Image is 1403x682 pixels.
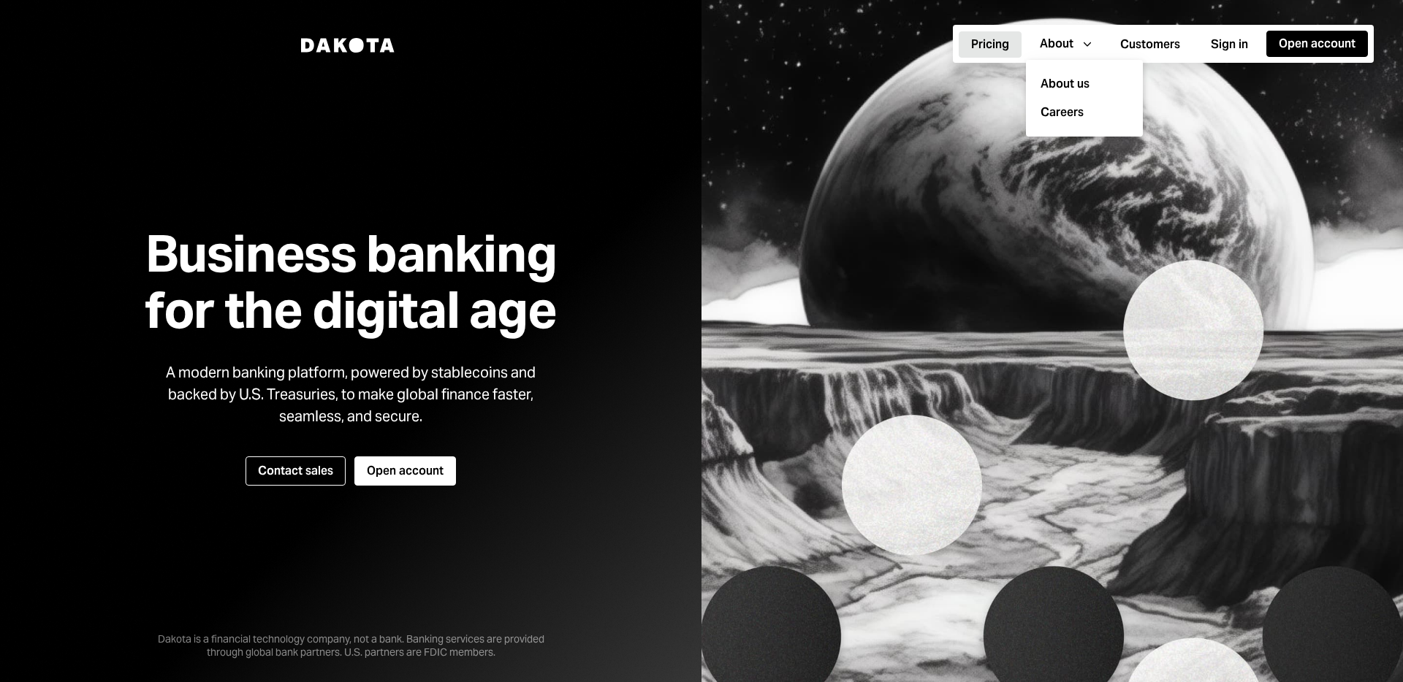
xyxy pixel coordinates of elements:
[1266,31,1368,57] button: Open account
[1035,70,1134,99] div: About us
[127,226,574,338] h1: Business banking for the digital age
[132,609,570,659] div: Dakota is a financial technology company, not a bank. Banking services are provided through globa...
[246,456,346,486] button: Contact sales
[1041,104,1140,122] a: Careers
[1035,69,1134,99] a: About us
[1027,31,1102,57] button: About
[1108,31,1193,58] button: Customers
[1198,30,1261,58] a: Sign in
[959,30,1022,58] a: Pricing
[1040,36,1073,52] div: About
[153,361,548,427] div: A modern banking platform, powered by stablecoins and backed by U.S. Treasuries, to make global f...
[959,31,1022,58] button: Pricing
[354,456,456,486] button: Open account
[1198,31,1261,58] button: Sign in
[1108,30,1193,58] a: Customers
